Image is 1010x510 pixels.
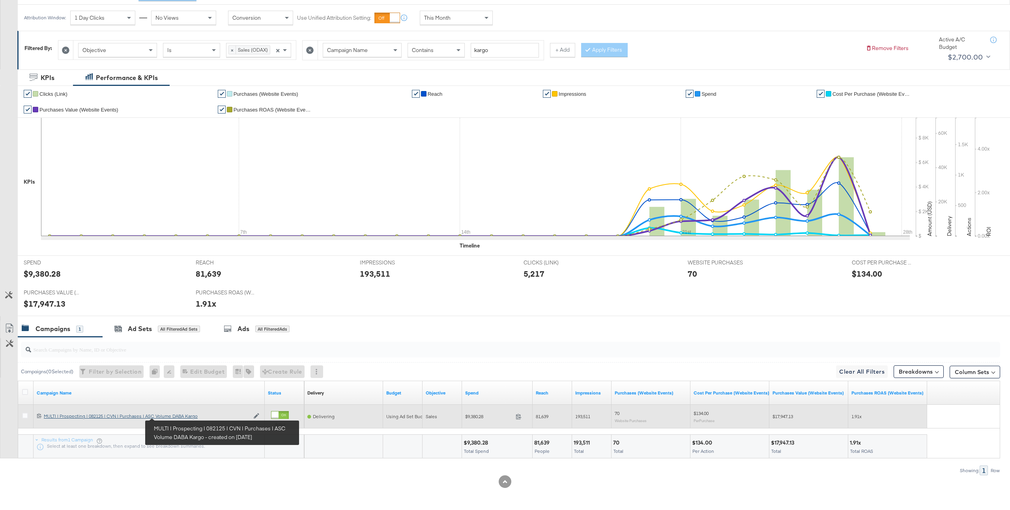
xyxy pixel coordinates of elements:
[771,448,781,454] span: Total
[24,268,61,279] div: $9,380.28
[980,465,988,475] div: 1
[772,413,793,419] span: $17,947.13
[75,14,105,21] span: 1 Day Clicks
[536,413,548,419] span: 81,639
[465,413,512,419] span: $9,380.28
[196,298,216,309] div: 1.91x
[196,268,221,279] div: 81,639
[613,439,622,447] div: 70
[615,390,687,396] a: The number of times a purchase was made tracked by your Custom Audience pixel on your website aft...
[460,242,480,249] div: Timeline
[965,218,973,236] text: Actions
[852,259,911,266] span: COST PER PURCHASE (WEBSITE EVENTS)
[559,91,586,97] span: Impressions
[694,410,709,416] span: $134.00
[31,339,908,354] input: Search Campaigns by Name, ID or Objective
[694,418,714,423] sub: Per Purchase
[850,439,863,447] div: 1.91x
[948,51,983,63] div: $2,700.00
[852,268,882,279] div: $134.00
[24,178,35,186] div: KPIs
[465,390,529,396] a: The total amount spent to date.
[386,390,419,396] a: The maximum amount you're willing to spend on your ads, on average each day or over the lifetime ...
[128,324,152,333] div: Ad Sets
[327,47,368,54] span: Campaign Name
[524,259,583,266] span: CLICKS (LINK)
[232,14,261,21] span: Conversion
[196,259,255,266] span: REACH
[76,326,83,333] div: 1
[946,216,953,236] text: Delivery
[990,468,1000,473] div: Row
[945,51,992,63] button: $2,700.00
[234,91,298,97] span: Purchases (Website Events)
[96,73,158,82] div: Performance & KPIs
[985,227,992,236] text: ROI
[772,390,845,396] a: The total value of the purchase actions tracked by your Custom Audience pixel on your website aft...
[866,45,909,52] button: Remove Filters
[41,73,54,82] div: KPIs
[574,439,592,447] div: 193,511
[37,390,262,396] a: Your campaign name.
[21,368,73,375] div: Campaigns ( 0 Selected)
[464,439,490,447] div: $9,380.28
[412,47,434,54] span: Contains
[39,91,67,97] span: Clicks (Link)
[24,45,52,52] div: Filtered By:
[771,439,797,447] div: $17,947.13
[524,268,544,279] div: 5,217
[535,448,550,454] span: People
[271,422,289,427] label: Active
[575,413,590,419] span: 193,511
[428,91,443,97] span: Reach
[268,390,301,396] a: Shows the current state of your Ad Campaign.
[817,90,825,98] a: ✔
[386,413,430,420] div: Using Ad Set Budget
[36,324,70,333] div: Campaigns
[39,107,118,113] span: Purchases Value (Website Events)
[44,413,249,420] a: MULTI | Prospecting | 082125 | CVN | Purchases | ASC Volume DABA Kargo
[550,43,575,57] button: + Add
[313,413,335,419] span: Delivering
[850,448,873,454] span: Total ROAS
[297,14,371,22] label: Use Unified Attribution Setting:
[360,259,419,266] span: IMPRESSIONS
[150,365,164,378] div: 0
[534,439,552,447] div: 81,639
[851,413,862,419] span: 1.91x
[426,413,437,419] span: Sales
[839,367,885,377] span: Clear All Filters
[832,91,911,97] span: Cost Per Purchase (Website Events)
[950,366,1000,378] button: Column Sets
[688,268,697,279] div: 70
[158,326,200,333] div: All Filtered Ad Sets
[686,90,694,98] a: ✔
[24,259,83,266] span: SPEND
[694,390,769,396] a: The average cost for each purchase tracked by your Custom Audience pixel on your website after pe...
[218,106,226,114] a: ✔
[851,390,924,396] a: The total value of the purchase actions divided by spend tracked by your Custom Audience pixel on...
[692,448,714,454] span: Per Action
[615,418,647,423] sub: Website Purchases
[236,46,270,54] span: Sales (ODAX)
[959,468,980,473] div: Showing:
[613,448,623,454] span: Total
[536,390,569,396] a: The number of people your ad was served to.
[464,448,489,454] span: Total Spend
[307,390,324,396] a: Reflects the ability of your Ad Campaign to achieve delivery based on ad states, schedule and bud...
[543,90,551,98] a: ✔
[426,390,459,396] a: Your campaign's objective.
[196,289,255,296] span: PURCHASES ROAS (WEBSITE EVENTS)
[24,15,66,20] div: Attribution Window:
[234,107,312,113] span: Purchases ROAS (Website Events)
[229,46,236,54] span: ×
[692,439,714,447] div: $134.00
[24,106,32,114] a: ✔
[575,390,608,396] a: The number of times your ad was served. On mobile apps an ad is counted as served the first time ...
[307,390,324,396] div: Delivery
[688,259,747,266] span: WEBSITE PURCHASES
[574,448,584,454] span: Total
[167,47,172,54] span: Is
[255,326,290,333] div: All Filtered Ads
